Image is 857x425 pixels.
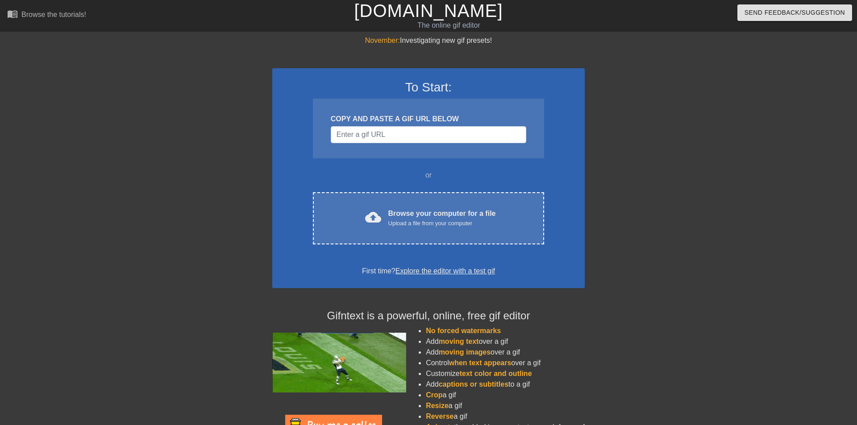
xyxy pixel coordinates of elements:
[290,20,607,31] div: The online gif editor
[426,411,585,422] li: a gif
[388,208,496,228] div: Browse your computer for a file
[439,348,491,356] span: moving images
[395,267,495,275] a: Explore the editor with a test gif
[439,380,508,388] span: captions or subtitles
[426,400,585,411] li: a gif
[365,37,400,44] span: November:
[272,309,585,322] h4: Gifntext is a powerful, online, free gif editor
[272,35,585,46] div: Investigating new gif presets!
[426,347,585,358] li: Add over a gif
[272,333,406,392] img: football_small.gif
[426,358,585,368] li: Control over a gif
[7,8,86,22] a: Browse the tutorials!
[426,391,442,399] span: Crop
[295,170,562,181] div: or
[21,11,86,18] div: Browse the tutorials!
[745,7,845,18] span: Send Feedback/Suggestion
[426,413,453,420] span: Reverse
[365,209,381,225] span: cloud_upload
[388,219,496,228] div: Upload a file from your computer
[737,4,852,21] button: Send Feedback/Suggestion
[449,359,512,367] span: when text appears
[460,370,532,377] span: text color and outline
[284,266,573,276] div: First time?
[426,368,585,379] li: Customize
[354,1,503,21] a: [DOMAIN_NAME]
[331,114,526,124] div: COPY AND PASTE A GIF URL BELOW
[426,402,449,409] span: Resize
[284,80,573,95] h3: To Start:
[331,126,526,143] input: Username
[426,379,585,390] li: Add to a gif
[439,338,479,345] span: moving text
[426,336,585,347] li: Add over a gif
[426,390,585,400] li: a gif
[426,327,501,334] span: No forced watermarks
[7,8,18,19] span: menu_book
